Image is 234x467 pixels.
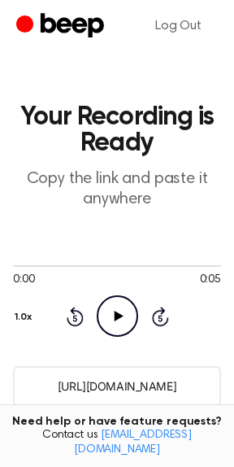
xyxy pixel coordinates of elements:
[74,430,192,456] a: [EMAIL_ADDRESS][DOMAIN_NAME]
[13,104,221,156] h1: Your Recording is Ready
[13,272,34,289] span: 0:00
[200,272,221,289] span: 0:05
[13,303,38,331] button: 1.0x
[13,169,221,210] p: Copy the link and paste it anywhere
[16,11,108,42] a: Beep
[10,429,224,457] span: Contact us
[139,7,218,46] a: Log Out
